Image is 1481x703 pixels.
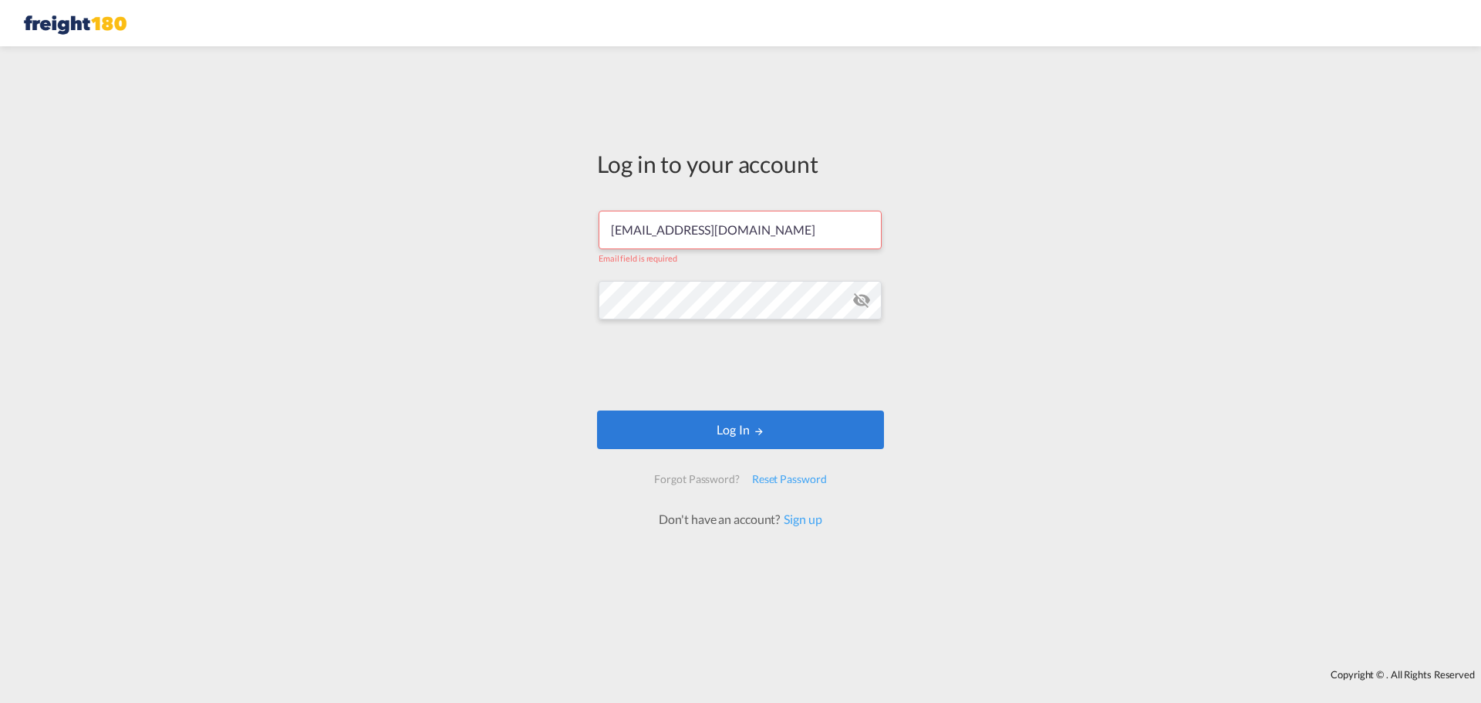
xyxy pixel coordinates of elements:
div: Reset Password [746,465,833,493]
iframe: reCAPTCHA [623,335,858,395]
div: Don't have an account? [642,511,838,528]
md-icon: icon-eye-off [852,291,871,309]
a: Sign up [780,512,821,526]
button: LOGIN [597,411,884,449]
img: 249268c09df411ef8859afcc023c0dd9.png [23,6,127,41]
span: Email field is required [599,253,677,263]
div: Log in to your account [597,147,884,180]
input: Enter email/phone number [599,211,882,249]
div: Forgot Password? [648,465,745,493]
